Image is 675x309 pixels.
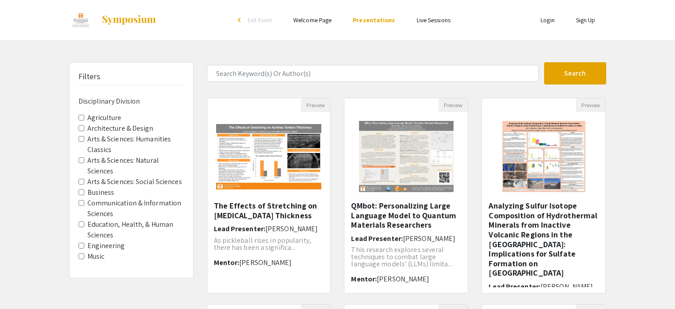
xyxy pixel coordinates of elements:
span: [PERSON_NAME] [377,274,429,284]
label: Engineering [87,241,125,251]
button: Preview [301,98,330,112]
div: arrow_back_ios [238,17,243,23]
label: Communication & Information Sciences [87,198,184,219]
label: Arts & Sciences: Humanities Classics [87,134,184,155]
h5: QMbot: Personalizing Large Language Model to Quantum Materials Researchers [351,201,461,230]
span: Mentor: [351,274,377,284]
div: Open Presentation <p>QMbot: Personalizing Large Language Model to Quantum Materials Researchers</p> [344,98,468,293]
a: Welcome Page [293,16,332,24]
span: [PERSON_NAME] [403,234,455,243]
label: Agriculture [87,112,122,123]
span: This research explores several techniques to combat large language models’ (LLMs) limita... [351,245,452,269]
span: Exit Event [248,16,272,24]
img: Discovery Day 2024 [69,9,93,31]
img: <p>QMbot: Personalizing Large Language Model to Quantum Materials Researchers</p> [350,112,462,201]
img: Symposium by ForagerOne [101,15,157,25]
a: Sign Up [576,16,596,24]
span: [PERSON_NAME] [541,282,593,291]
img: <p><span style="background-color: transparent; color: rgb(0, 0, 0);">Analyzing Sulfur Isotope Com... [493,112,594,201]
div: Open Presentation <p><span style="background-color: transparent; color: rgb(0, 0, 0);">Analyzing ... [482,98,606,293]
button: Search [544,62,606,84]
h6: Lead Presenter: [214,225,324,233]
h5: Analyzing Sulfur Isotope Composition of Hydrothermal Minerals from Inactive Volcanic Regions in t... [489,201,599,278]
h6: Lead Presenter: [351,234,461,243]
span: Mentor: [214,258,240,267]
label: Arts & Sciences: Natural Sciences [87,155,184,177]
label: Business [87,187,114,198]
button: Preview [576,98,605,112]
h6: Lead Presenter: [489,282,599,291]
img: <p>The Effects of Stretching on Achilles Tendon Thickness</p> [207,115,331,198]
a: Live Sessions [417,16,450,24]
span: [PERSON_NAME] [265,224,318,233]
a: Login [541,16,555,24]
h5: The Effects of Stretching on [MEDICAL_DATA] Thickness [214,201,324,220]
label: Education, Health, & Human Sciences [87,219,184,241]
label: Architecture & Design [87,123,154,134]
div: Open Presentation <p>The Effects of Stretching on Achilles Tendon Thickness</p> [207,98,331,293]
button: Preview [438,98,468,112]
span: [PERSON_NAME] [239,258,292,267]
a: Presentations [353,16,395,24]
input: Search Keyword(s) Or Author(s) [207,65,539,82]
h6: Disciplinary Division [79,97,184,105]
span: As pickleball rises in popularity, there has been a significa... [214,236,311,252]
label: Arts & Sciences: Social Sciences [87,177,182,187]
h5: Filters [79,72,101,81]
label: Music [87,251,105,262]
a: Discovery Day 2024 [69,9,157,31]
